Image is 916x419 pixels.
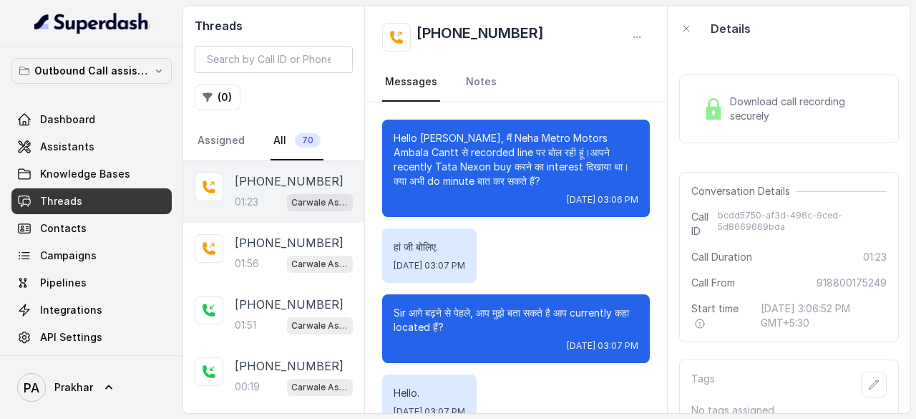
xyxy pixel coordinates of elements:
[11,58,172,84] button: Outbound Call assistant
[382,63,650,102] nav: Tabs
[394,131,638,188] p: Hello [PERSON_NAME], मैं Neha Metro Motors Ambala Cantt से recorded line पर बोल रही हूं।आपने rece...
[235,234,343,251] p: [PHONE_NUMBER]
[40,303,102,317] span: Integrations
[195,17,353,34] h2: Threads
[235,318,256,332] p: 01:51
[291,257,349,271] p: Carwale Assistant
[761,302,887,330] span: [DATE] 3:06:52 PM GMT+5:30
[54,380,93,395] span: Prakhar
[195,46,353,73] input: Search by Call ID or Phone Number
[711,20,751,37] p: Details
[235,296,343,313] p: [PHONE_NUMBER]
[394,386,465,400] p: Hello.
[11,297,172,323] a: Integrations
[40,276,87,290] span: Pipelines
[195,85,240,110] button: (0)
[394,306,638,334] p: Sir आगे बढ़ने से पेहले, आप मुझे बता सकते है आप currently कहा located हैं?
[11,270,172,296] a: Pipelines
[271,122,323,160] a: All70
[394,260,465,271] span: [DATE] 03:07 PM
[40,194,82,208] span: Threads
[394,406,465,418] span: [DATE] 03:07 PM
[691,250,752,264] span: Call Duration
[703,98,724,120] img: Lock Icon
[11,216,172,241] a: Contacts
[195,122,353,160] nav: Tabs
[567,194,638,206] span: [DATE] 03:06 PM
[11,134,172,160] a: Assistants
[691,276,735,290] span: Call From
[691,403,887,418] p: No tags assigned
[11,107,172,133] a: Dashboard
[34,62,149,80] p: Outbound Call assistant
[40,249,97,263] span: Campaigns
[40,140,94,154] span: Assistants
[11,352,172,377] a: Voices Library
[11,324,172,350] a: API Settings
[291,319,349,333] p: Carwale Assistant
[11,243,172,269] a: Campaigns
[235,256,259,271] p: 01:56
[24,380,39,395] text: PA
[11,161,172,187] a: Knowledge Bases
[235,357,343,375] p: [PHONE_NUMBER]
[40,112,95,127] span: Dashboard
[295,133,321,148] span: 70
[291,380,349,395] p: Carwale Assistant
[691,184,796,198] span: Conversation Details
[34,11,150,34] img: light.svg
[11,367,172,408] a: Prakhar
[691,210,717,239] span: Call ID
[567,340,638,352] span: [DATE] 03:07 PM
[235,380,260,394] p: 00:19
[40,167,130,181] span: Knowledge Bases
[394,240,465,254] p: हां जी बोलिए.
[863,250,887,264] span: 01:23
[718,210,887,239] span: bcdd5750-af3d-496c-9ced-5d8669669bda
[235,195,258,209] p: 01:23
[730,95,881,123] span: Download call recording securely
[291,196,349,210] p: Carwale Assistant
[817,276,887,290] span: 918800175249
[11,188,172,214] a: Threads
[40,221,87,236] span: Contacts
[195,122,248,160] a: Assigned
[382,63,440,102] a: Messages
[40,330,102,345] span: API Settings
[691,372,715,398] p: Tags
[463,63,500,102] a: Notes
[691,302,749,330] span: Start time
[416,23,544,52] h2: [PHONE_NUMBER]
[235,173,343,190] p: [PHONE_NUMBER]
